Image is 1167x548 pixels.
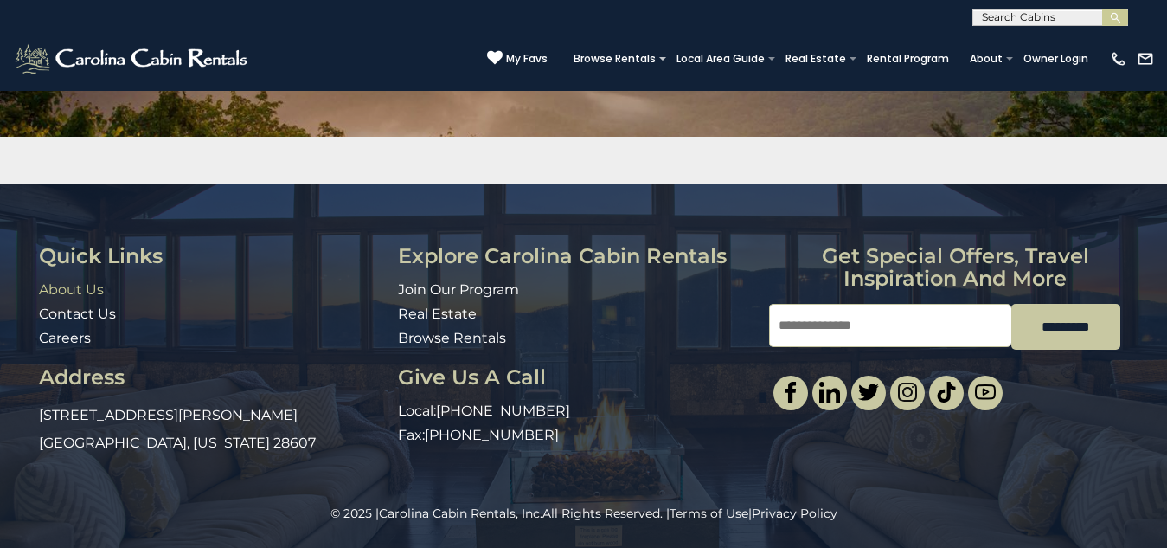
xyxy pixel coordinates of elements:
h3: Get special offers, travel inspiration and more [769,245,1141,291]
h3: Address [39,366,385,389]
img: twitter-single.svg [858,382,879,403]
a: Real Estate [777,47,855,71]
a: Browse Rentals [398,330,506,346]
a: Terms of Use [670,506,748,521]
img: White-1-2.png [13,42,253,76]
a: [PHONE_NUMBER] [425,427,559,443]
h3: Explore Carolina Cabin Rentals [398,245,757,268]
a: About [961,47,1011,71]
p: All Rights Reserved. | | [39,505,1128,522]
a: Careers [39,330,91,346]
a: About Us [39,281,104,298]
h3: Give Us A Call [398,366,757,389]
a: Browse Rentals [565,47,664,71]
img: phone-regular-white.png [1110,50,1127,68]
h3: Quick Links [39,245,385,268]
p: [STREET_ADDRESS][PERSON_NAME] [GEOGRAPHIC_DATA], [US_STATE] 28607 [39,402,385,457]
a: Real Estate [398,306,477,322]
a: Join Our Program [398,281,519,298]
p: Local: [398,402,757,422]
img: facebook-single.svg [780,382,801,403]
a: Carolina Cabin Rentals, Inc. [379,506,542,521]
a: Privacy Policy [752,506,837,521]
a: Rental Program [858,47,958,71]
a: Contact Us [39,306,116,322]
span: My Favs [506,51,548,67]
a: [PHONE_NUMBER] [436,403,570,419]
img: instagram-single.svg [897,382,918,403]
span: © 2025 | [330,506,542,521]
a: My Favs [487,50,548,68]
a: Local Area Guide [668,47,773,71]
img: mail-regular-white.png [1137,50,1154,68]
img: tiktok.svg [936,382,957,403]
img: youtube-light.svg [975,382,996,403]
p: Fax: [398,426,757,446]
a: Owner Login [1015,47,1097,71]
img: linkedin-single.svg [819,382,840,403]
